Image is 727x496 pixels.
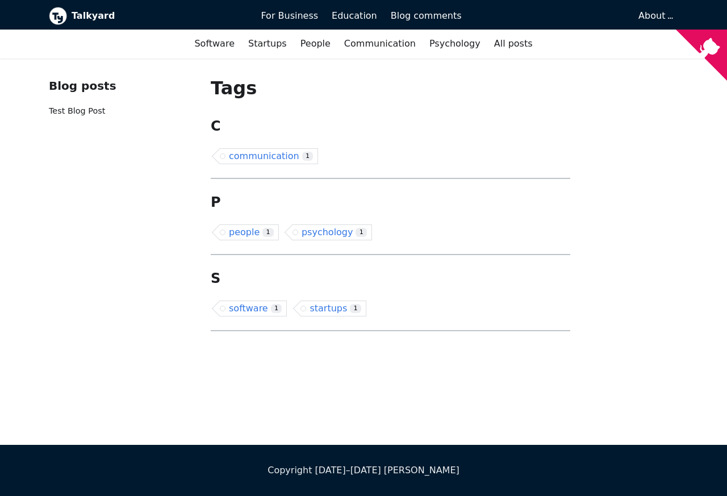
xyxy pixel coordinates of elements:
[49,106,105,115] a: Test Blog Post
[211,77,570,99] h1: Tags
[187,34,241,53] a: Software
[211,118,570,135] h2: C
[211,270,570,287] h2: S
[294,34,337,53] a: People
[261,10,318,21] span: For Business
[262,228,274,237] span: 1
[391,10,462,21] span: Blog comments
[72,9,245,23] b: Talkyard
[384,6,469,26] a: Blog comments
[220,224,279,240] a: people1
[220,148,318,164] a: communication1
[49,463,678,478] div: Copyright [DATE]–[DATE] [PERSON_NAME]
[332,10,377,21] span: Education
[293,224,372,240] a: psychology1
[638,10,671,21] a: About
[337,34,423,53] a: Communication
[220,301,287,316] a: software1
[254,6,325,26] a: For Business
[49,77,193,95] div: Blog posts
[300,301,366,316] a: startups1
[325,6,384,26] a: Education
[487,34,540,53] a: All posts
[423,34,487,53] a: Psychology
[49,77,193,127] nav: Blog recent posts navigation
[211,194,570,211] h2: P
[350,304,361,314] span: 1
[271,304,282,314] span: 1
[356,228,367,237] span: 1
[302,152,314,161] span: 1
[241,34,294,53] a: Startups
[49,7,67,25] img: Talkyard logo
[49,7,245,25] a: Talkyard logoTalkyard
